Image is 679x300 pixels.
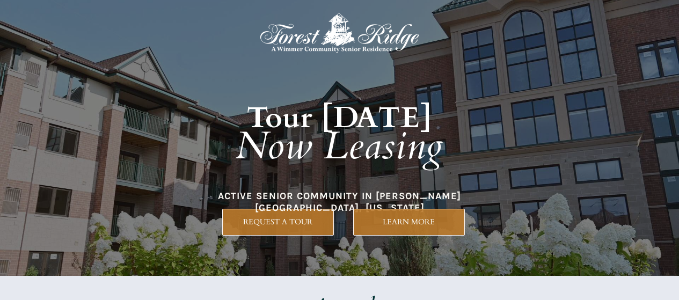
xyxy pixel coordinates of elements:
em: Now Leasing [236,120,443,172]
a: LEARN MORE [353,209,465,236]
strong: Tour [DATE] [247,98,433,138]
span: LEARN MORE [354,217,464,226]
a: REQUEST A TOUR [222,209,334,236]
span: ACTIVE SENIOR COMMUNITY IN [PERSON_NAME][GEOGRAPHIC_DATA], [US_STATE] [218,190,461,214]
span: REQUEST A TOUR [223,217,333,226]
